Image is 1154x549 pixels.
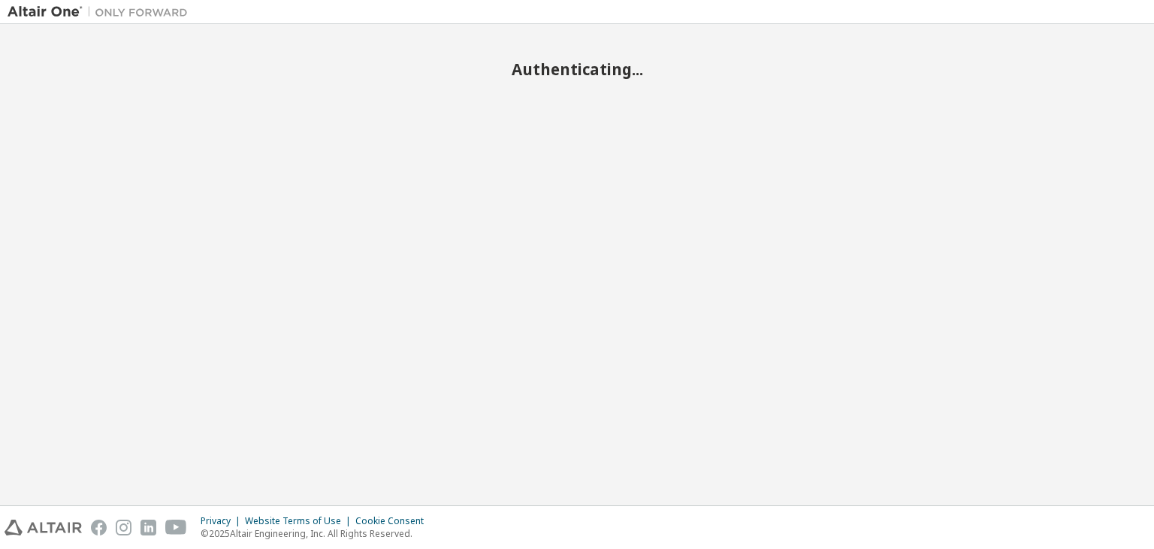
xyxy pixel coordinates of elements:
[245,515,355,527] div: Website Terms of Use
[5,520,82,535] img: altair_logo.svg
[116,520,131,535] img: instagram.svg
[8,59,1146,79] h2: Authenticating...
[91,520,107,535] img: facebook.svg
[201,515,245,527] div: Privacy
[140,520,156,535] img: linkedin.svg
[8,5,195,20] img: Altair One
[201,527,433,540] p: © 2025 Altair Engineering, Inc. All Rights Reserved.
[165,520,187,535] img: youtube.svg
[355,515,433,527] div: Cookie Consent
